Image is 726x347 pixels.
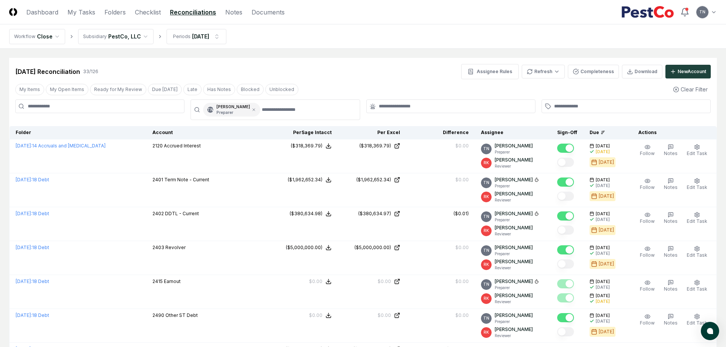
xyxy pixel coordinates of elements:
span: RK [484,262,489,267]
button: Follow [638,176,656,192]
th: Sign-Off [551,126,583,139]
button: Follow [638,142,656,158]
div: Account [152,129,263,136]
p: Preparer [216,110,250,115]
p: [PERSON_NAME] [495,312,533,319]
span: [DATE] [596,313,610,318]
div: [DATE] [596,299,610,304]
span: [DATE] : [16,278,32,284]
div: $0.00 [455,278,469,285]
nav: breadcrumb [9,29,226,44]
span: [DATE] [596,211,610,217]
div: [DATE] Reconciliation [15,67,80,76]
span: 2403 [152,245,164,250]
th: Folder [10,126,147,139]
span: TN [483,146,489,152]
p: Reviewer [495,163,533,169]
div: [DATE] [596,285,610,290]
p: [PERSON_NAME] [495,190,533,197]
span: TN [699,9,705,15]
span: 2120 [152,143,163,149]
div: $0.00 [378,278,391,285]
button: My Open Items [46,84,88,95]
a: [DATE]:18 Debt [16,177,49,182]
span: 2402 [152,211,164,216]
a: [DATE]:18 Debt [16,245,49,250]
p: Reviewer [495,333,533,339]
button: Edit Task [685,210,709,226]
div: ($5,000,000.00) [354,244,391,251]
a: Dashboard [26,8,58,17]
span: TN [483,180,489,185]
p: [PERSON_NAME] [495,210,533,217]
button: Mark complete [557,192,574,201]
div: Subsidiary [83,33,107,40]
th: Per Sage Intacct [269,126,338,139]
div: $0.00 [455,312,469,319]
button: Mark complete [557,327,574,336]
span: TN [483,315,489,321]
div: $0.00 [455,176,469,183]
span: [DATE] : [16,177,32,182]
button: Notes [662,176,679,192]
span: TN [483,248,489,253]
a: ($1,962,652.34) [344,176,400,183]
span: [DATE] [596,143,610,149]
div: $0.00 [455,244,469,251]
p: Preparer [495,149,533,155]
button: Edit Task [685,176,709,192]
button: $0.00 [309,312,332,319]
button: Edit Task [685,312,709,328]
button: Edit Task [685,278,709,294]
p: Preparer [495,319,533,325]
button: Periods[DATE] [167,29,226,44]
a: [DATE]:18 Debt [16,211,49,216]
button: ($318,369.79) [291,142,332,149]
div: ($380,634.97) [358,210,391,217]
div: ($318,369.79) [291,142,322,149]
button: Unblocked [265,84,298,95]
span: Follow [640,320,655,326]
button: ($1,962,652.34) [288,176,332,183]
button: Edit Task [685,244,709,260]
span: Follow [640,218,655,224]
span: Edit Task [687,184,707,190]
span: RK [484,329,489,335]
button: Edit Task [685,142,709,158]
a: $0.00 [344,278,400,285]
button: Mark complete [557,293,574,302]
p: Reviewer [495,265,533,271]
div: $0.00 [309,278,322,285]
button: Mark complete [557,177,574,187]
span: Follow [640,252,655,258]
div: Workflow [14,33,35,40]
button: $0.00 [309,278,332,285]
div: ($0.01) [454,210,469,217]
a: My Tasks [67,8,95,17]
span: Follow [640,150,655,156]
div: [DATE] [599,193,614,200]
span: DDTL - Current [165,211,199,216]
button: Due Today [148,84,182,95]
span: RK [484,296,489,301]
div: [PERSON_NAME] [216,104,250,115]
span: Notes [664,286,678,292]
div: [DATE] [596,183,610,189]
button: Completeness [568,65,619,78]
div: $0.00 [378,312,391,319]
a: [DATE]:18 Debt [16,312,49,318]
div: [DATE] [596,217,610,222]
span: Notes [664,252,678,258]
span: [DATE] [596,293,610,299]
span: Notes [664,320,678,326]
button: My Items [15,84,44,95]
p: Reviewer [495,197,533,203]
button: Download [622,65,662,78]
a: Folders [104,8,126,17]
span: Follow [640,184,655,190]
span: Revolver [165,245,186,250]
p: Reviewer [495,231,533,237]
span: Accrued Interest [164,143,201,149]
span: Edit Task [687,320,707,326]
div: [DATE] [599,227,614,233]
